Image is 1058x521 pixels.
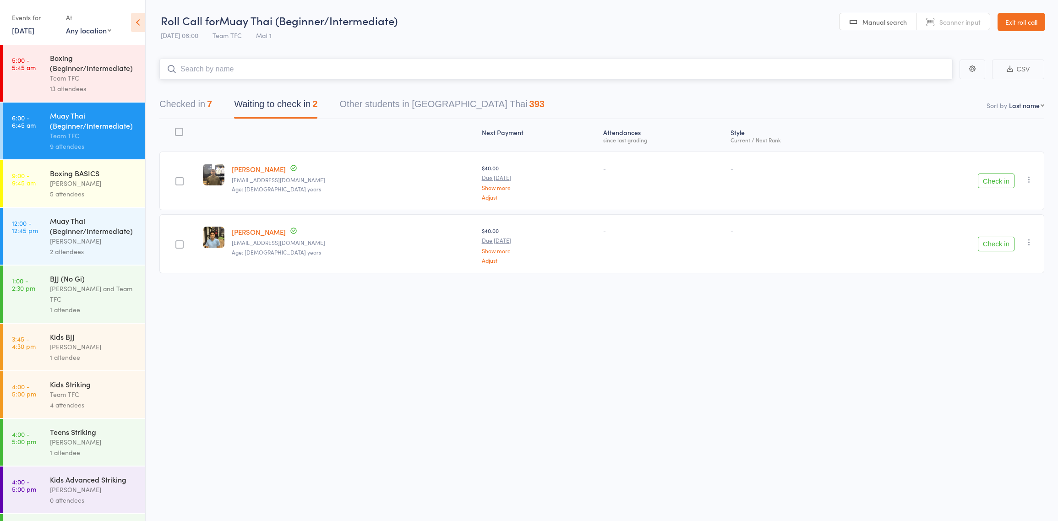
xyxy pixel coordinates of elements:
div: 5 attendees [50,189,137,199]
span: Age: [DEMOGRAPHIC_DATA] years [232,185,321,193]
a: Adjust [482,194,596,200]
button: CSV [992,60,1044,79]
span: Scanner input [939,17,981,27]
div: [PERSON_NAME] [50,178,137,189]
a: 4:00 -5:00 pmTeens Striking[PERSON_NAME]1 attendee [3,419,145,466]
div: Current / Next Rank [731,137,867,143]
div: Events for [12,10,57,25]
a: 3:45 -4:30 pmKids BJJ[PERSON_NAME]1 attendee [3,324,145,370]
div: Muay Thai (Beginner/Intermediate) [50,110,137,130]
span: Muay Thai (Beginner/Intermediate) [219,13,398,28]
a: Show more [482,185,596,190]
a: Adjust [482,257,596,263]
div: Boxing (Beginner/Intermediate) [50,53,137,73]
div: - [731,227,867,234]
div: Muay Thai (Beginner/Intermediate) [50,216,137,236]
div: Kids BJJ [50,331,137,342]
img: image1748203276.png [203,164,224,185]
span: Mat 1 [256,31,272,40]
div: Team TFC [50,130,137,141]
div: BJJ (No Gi) [50,273,137,283]
button: Waiting to check in2 [234,94,317,119]
div: 13 attendees [50,83,137,94]
img: image1748203224.png [203,227,224,248]
div: Atten­dances [600,123,727,147]
button: Check in [978,174,1014,188]
span: Age: [DEMOGRAPHIC_DATA] years [232,248,321,256]
a: [PERSON_NAME] [232,227,286,237]
small: Diegolucha6@gmail.com [232,239,474,246]
div: Teens Striking [50,427,137,437]
time: 5:00 - 5:45 am [12,56,36,71]
div: 393 [529,99,545,109]
div: 9 attendees [50,141,137,152]
button: Other students in [GEOGRAPHIC_DATA] Thai393 [339,94,545,119]
div: 1 attendee [50,447,137,458]
a: 12:00 -12:45 pmMuay Thai (Beginner/Intermediate)[PERSON_NAME]2 attendees [3,208,145,265]
div: - [603,227,723,234]
button: Check in [978,237,1014,251]
div: [PERSON_NAME] [50,437,137,447]
div: since last grading [603,137,723,143]
a: 6:00 -6:45 amMuay Thai (Beginner/Intermediate)Team TFC9 attendees [3,103,145,159]
div: At [66,10,111,25]
a: 9:00 -9:45 amBoxing BASICS[PERSON_NAME]5 attendees [3,160,145,207]
span: Roll Call for [161,13,219,28]
div: 7 [207,99,212,109]
a: 5:00 -5:45 amBoxing (Beginner/Intermediate)Team TFC13 attendees [3,45,145,102]
small: Due [DATE] [482,174,596,181]
time: 12:00 - 12:45 pm [12,219,38,234]
a: 4:00 -5:00 pmKids Advanced Striking[PERSON_NAME]0 attendees [3,467,145,513]
span: [DATE] 06:00 [161,31,198,40]
div: Kids Striking [50,379,137,389]
div: 2 attendees [50,246,137,257]
a: Exit roll call [998,13,1045,31]
input: Search by name [159,59,953,80]
time: 6:00 - 6:45 am [12,114,36,129]
time: 4:00 - 5:00 pm [12,383,36,397]
div: 1 attendee [50,352,137,363]
label: Sort by [987,101,1007,110]
span: Team TFC [213,31,242,40]
div: 0 attendees [50,495,137,505]
span: Manual search [862,17,907,27]
a: [DATE] [12,25,34,35]
div: 2 [312,99,317,109]
a: 4:00 -5:00 pmKids StrikingTeam TFC4 attendees [3,371,145,418]
small: Khalidharis58@gmail.com [232,177,474,183]
a: [PERSON_NAME] [232,164,286,174]
div: Boxing BASICS [50,168,137,178]
div: [PERSON_NAME] [50,236,137,246]
div: Next Payment [478,123,600,147]
button: Checked in7 [159,94,212,119]
time: 4:00 - 5:00 pm [12,430,36,445]
div: - [731,164,867,172]
time: 3:45 - 4:30 pm [12,335,36,350]
time: 1:00 - 2:30 pm [12,277,35,292]
div: [PERSON_NAME] [50,484,137,495]
small: Due [DATE] [482,237,596,244]
div: [PERSON_NAME] [50,342,137,352]
time: 4:00 - 5:00 pm [12,478,36,493]
div: [PERSON_NAME] and Team TFC [50,283,137,304]
div: Kids Advanced Striking [50,474,137,484]
a: Show more [482,248,596,254]
div: Style [727,123,870,147]
time: 9:00 - 9:45 am [12,172,36,186]
div: Last name [1009,101,1040,110]
div: 1 attendee [50,304,137,315]
div: Team TFC [50,73,137,83]
a: 1:00 -2:30 pmBJJ (No Gi)[PERSON_NAME] and Team TFC1 attendee [3,266,145,323]
div: - [603,164,723,172]
div: $40.00 [482,164,596,200]
div: $40.00 [482,227,596,263]
div: Team TFC [50,389,137,400]
div: Any location [66,25,111,35]
div: 4 attendees [50,400,137,410]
